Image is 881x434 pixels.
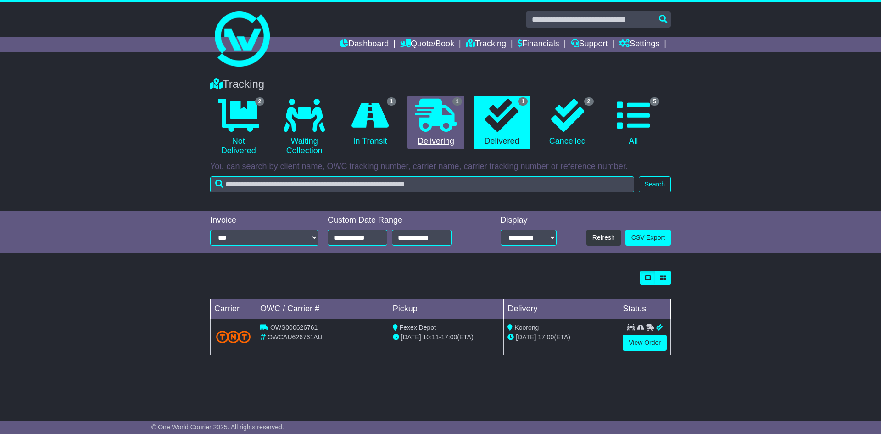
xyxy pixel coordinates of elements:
[393,333,500,342] div: - (ETA)
[441,333,457,341] span: 17:00
[586,230,621,246] button: Refresh
[514,324,539,331] span: Koorong
[650,97,659,106] span: 5
[571,37,608,52] a: Support
[452,97,462,106] span: 1
[466,37,506,52] a: Tracking
[474,96,530,150] a: 1 Delivered
[268,333,323,341] span: OWCAU626761AU
[255,97,265,106] span: 2
[216,331,251,343] img: TNT_Domestic.png
[516,333,536,341] span: [DATE]
[584,97,594,106] span: 2
[210,162,671,172] p: You can search by client name, OWC tracking number, carrier name, carrier tracking number or refe...
[501,215,557,225] div: Display
[401,333,421,341] span: [DATE]
[518,37,559,52] a: Financials
[518,97,528,106] span: 1
[539,96,596,150] a: 2 Cancelled
[256,299,389,319] td: OWC / Carrier #
[538,333,554,341] span: 17:00
[623,335,667,351] a: View Order
[605,96,662,150] a: 5 All
[151,423,284,431] span: © One World Courier 2025. All rights reserved.
[276,96,332,159] a: Waiting Collection
[619,37,659,52] a: Settings
[210,215,318,225] div: Invoice
[400,37,454,52] a: Quote/Book
[342,96,398,150] a: 1 In Transit
[387,97,396,106] span: 1
[389,299,504,319] td: Pickup
[206,78,675,91] div: Tracking
[328,215,475,225] div: Custom Date Range
[270,324,318,331] span: OWS000626761
[407,96,464,150] a: 1 Delivering
[340,37,389,52] a: Dashboard
[625,230,671,246] a: CSV Export
[211,299,256,319] td: Carrier
[504,299,619,319] td: Delivery
[400,324,436,331] span: Fexex Depot
[507,333,615,342] div: (ETA)
[423,333,439,341] span: 10:11
[639,176,671,192] button: Search
[210,96,267,159] a: 2 Not Delivered
[619,299,671,319] td: Status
